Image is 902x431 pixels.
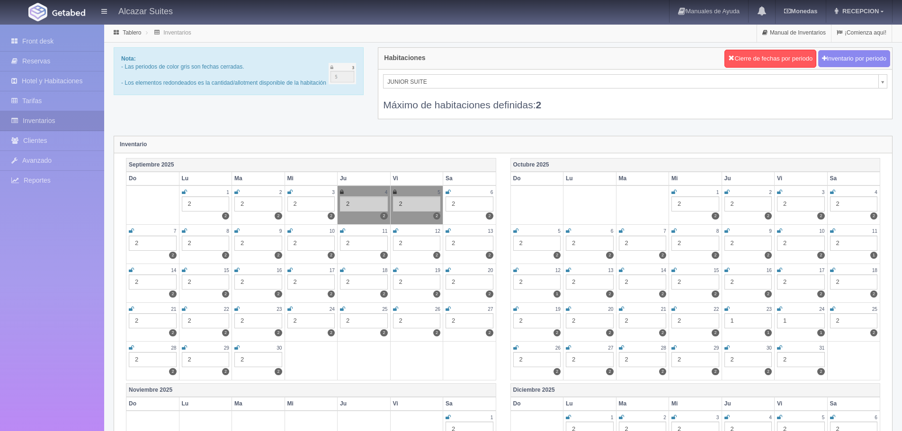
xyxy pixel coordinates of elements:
[819,268,824,273] small: 17
[671,196,719,211] div: 2
[287,313,335,328] div: 2
[513,236,561,251] div: 2
[182,274,230,290] div: 2
[174,229,177,234] small: 7
[714,307,719,312] small: 22
[671,274,719,290] div: 2
[387,75,875,89] span: JUNIOR SUITE
[555,268,561,273] small: 12
[831,24,892,42] a: ¡Comienza aquí!
[486,329,493,336] label: 2
[435,268,440,273] small: 19
[830,274,878,290] div: 2
[671,236,719,251] div: 2
[716,415,719,420] small: 3
[606,329,613,336] label: 2
[724,313,772,328] div: 1
[433,329,440,336] label: 2
[443,172,496,185] th: Sa
[486,252,493,259] label: 2
[390,397,443,411] th: Vi
[819,229,824,234] small: 10
[179,172,232,185] th: Lu
[611,229,614,234] small: 6
[661,268,666,273] small: 14
[716,190,719,195] small: 1
[830,196,878,211] div: 2
[275,329,282,336] label: 2
[126,383,496,397] th: Noviembre 2025
[608,345,613,351] small: 27
[182,236,230,251] div: 2
[169,290,176,298] label: 2
[393,236,441,251] div: 2
[566,313,614,328] div: 2
[554,368,561,375] label: 2
[659,368,666,375] label: 2
[285,397,338,411] th: Mi
[606,252,613,259] label: 2
[446,196,493,211] div: 2
[338,172,391,185] th: Ju
[777,274,825,290] div: 2
[224,345,229,351] small: 29
[875,415,877,420] small: 6
[275,212,282,220] label: 2
[765,252,772,259] label: 2
[275,290,282,298] label: 2
[433,290,440,298] label: 2
[712,290,719,298] label: 2
[566,274,614,290] div: 2
[234,313,282,328] div: 2
[870,252,877,259] label: 1
[120,141,147,148] strong: Inventario
[385,190,388,195] small: 4
[714,345,719,351] small: 29
[486,212,493,220] label: 2
[722,397,775,411] th: Ju
[872,229,877,234] small: 11
[491,415,493,420] small: 1
[510,383,880,397] th: Diciembre 2025
[491,190,493,195] small: 6
[767,345,772,351] small: 30
[616,397,669,411] th: Ma
[488,268,493,273] small: 20
[234,352,282,367] div: 2
[435,307,440,312] small: 26
[716,229,719,234] small: 8
[661,345,666,351] small: 28
[488,307,493,312] small: 27
[179,397,232,411] th: Lu
[287,196,335,211] div: 2
[724,50,816,68] button: Cierre de fechas por periodo
[724,352,772,367] div: 2
[328,212,335,220] label: 2
[182,313,230,328] div: 2
[277,268,282,273] small: 16
[340,274,388,290] div: 2
[433,252,440,259] label: 2
[232,172,285,185] th: Ma
[129,274,177,290] div: 2
[28,3,47,21] img: Getabed
[870,290,877,298] label: 2
[712,252,719,259] label: 2
[169,368,176,375] label: 2
[382,268,387,273] small: 18
[765,290,772,298] label: 2
[722,172,775,185] th: Ju
[611,415,614,420] small: 1
[714,268,719,273] small: 15
[340,196,388,211] div: 2
[840,8,879,15] span: RECEPCION
[383,74,887,88] a: JUNIOR SUITE
[384,54,425,62] h4: Habitaciones
[169,329,176,336] label: 2
[513,274,561,290] div: 2
[328,329,335,336] label: 2
[510,158,880,172] th: Octubre 2025
[446,236,493,251] div: 2
[555,307,561,312] small: 19
[328,290,335,298] label: 2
